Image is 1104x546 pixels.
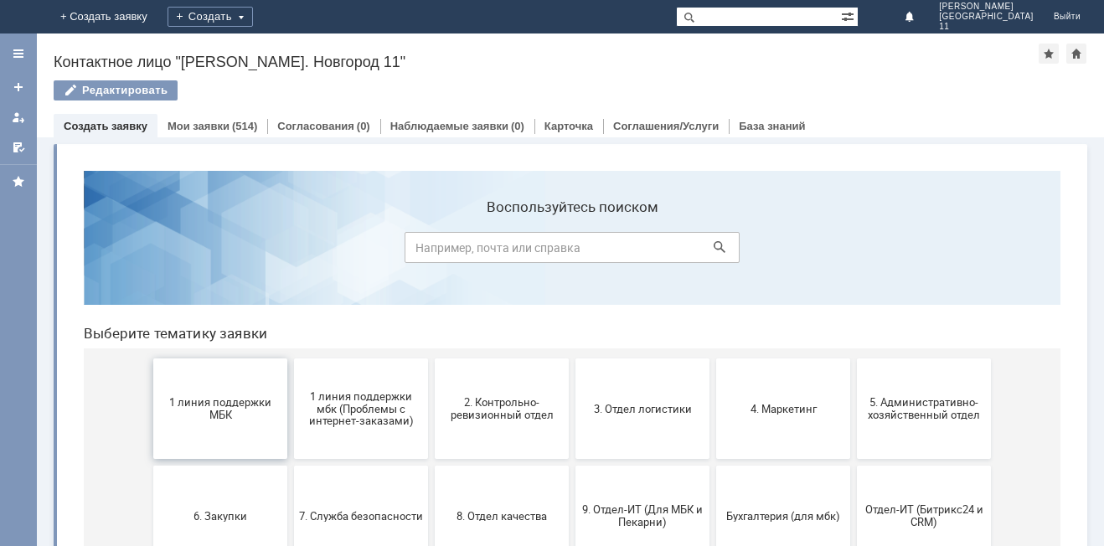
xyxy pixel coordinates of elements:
[792,239,916,264] span: 5. Административно-хозяйственный отдел
[792,459,916,471] span: не актуален
[364,201,498,301] button: 2. Контрольно-ревизионный отдел
[510,346,634,371] span: 9. Отдел-ИТ (Для МБК и Пекарни)
[651,245,775,257] span: 4. Маркетинг
[224,415,358,516] button: Финансовый отдел
[83,415,217,516] button: Отдел-ИТ (Офис)
[505,308,639,409] button: 9. Отдел-ИТ (Для МБК и Пекарни)
[88,459,212,471] span: Отдел-ИТ (Офис)
[83,201,217,301] button: 1 линия поддержки МБК
[364,415,498,516] button: Франчайзинг
[651,446,775,484] span: [PERSON_NAME]. Услуги ИТ для МБК (оформляет L1)
[277,120,354,132] a: Согласования
[787,415,921,516] button: не актуален
[651,352,775,364] span: Бухгалтерия (для мбк)
[369,239,493,264] span: 2. Контрольно-ревизионный отдел
[229,232,353,270] span: 1 линия поддержки мбк (Проблемы с интернет-заказами)
[505,201,639,301] button: 3. Отдел логистики
[390,120,508,132] a: Наблюдаемые заявки
[369,459,493,471] span: Франчайзинг
[5,134,32,161] a: Мои согласования
[13,167,990,184] header: Выберите тематику заявки
[369,352,493,364] span: 8. Отдел качества
[229,459,353,471] span: Финансовый отдел
[168,7,253,27] div: Создать
[544,120,593,132] a: Карточка
[83,308,217,409] button: 6. Закупки
[334,41,669,58] label: Воспользуйтесь поиском
[511,120,524,132] div: (0)
[364,308,498,409] button: 8. Отдел качества
[334,75,669,106] input: Например, почта или справка
[54,54,1039,70] div: Контактное лицо "[PERSON_NAME]. Новгород 11"
[224,308,358,409] button: 7. Служба безопасности
[646,308,780,409] button: Бухгалтерия (для мбк)
[841,8,858,23] span: Расширенный поиск
[787,308,921,409] button: Отдел-ИТ (Битрикс24 и CRM)
[939,2,1034,12] span: [PERSON_NAME]
[64,120,147,132] a: Создать заявку
[787,201,921,301] button: 5. Административно-хозяйственный отдел
[646,415,780,516] button: [PERSON_NAME]. Услуги ИТ для МБК (оформляет L1)
[646,201,780,301] button: 4. Маркетинг
[357,120,370,132] div: (0)
[229,352,353,364] span: 7. Служба безопасности
[5,104,32,131] a: Мои заявки
[224,201,358,301] button: 1 линия поддержки мбк (Проблемы с интернет-заказами)
[232,120,257,132] div: (514)
[510,245,634,257] span: 3. Отдел логистики
[88,352,212,364] span: 6. Закупки
[792,346,916,371] span: Отдел-ИТ (Битрикс24 и CRM)
[739,120,805,132] a: База знаний
[939,12,1034,22] span: [GEOGRAPHIC_DATA]
[1039,44,1059,64] div: Добавить в избранное
[510,453,634,478] span: Это соглашение не активно!
[168,120,230,132] a: Мои заявки
[88,239,212,264] span: 1 линия поддержки МБК
[613,120,719,132] a: Соглашения/Услуги
[1066,44,1086,64] div: Сделать домашней страницей
[505,415,639,516] button: Это соглашение не активно!
[939,22,1034,32] span: 11
[5,74,32,100] a: Создать заявку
